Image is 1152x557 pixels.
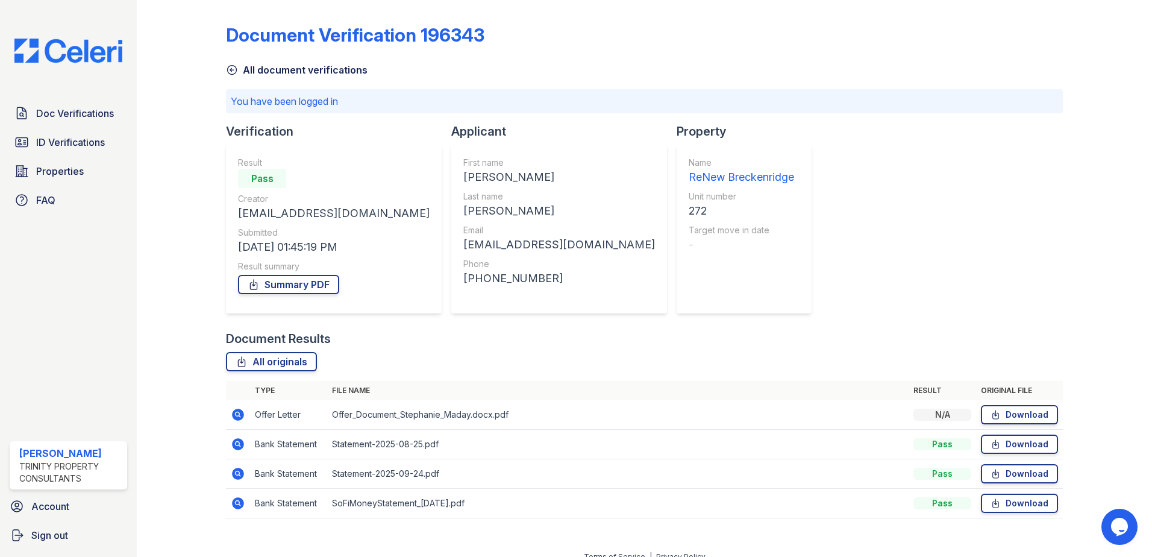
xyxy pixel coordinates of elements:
a: Download [981,405,1058,424]
div: [DATE] 01:45:19 PM [238,239,430,256]
div: 272 [689,203,794,219]
div: Submitted [238,227,430,239]
div: Email [463,224,655,236]
span: Account [31,499,69,514]
td: Offer Letter [250,400,327,430]
a: Download [981,494,1058,513]
div: [EMAIL_ADDRESS][DOMAIN_NAME] [463,236,655,253]
div: First name [463,157,655,169]
td: Statement-2025-09-24.pdf [327,459,909,489]
a: FAQ [10,188,127,212]
div: ReNew Breckenridge [689,169,794,186]
td: Bank Statement [250,430,327,459]
div: Pass [913,497,971,509]
div: Verification [226,123,451,140]
th: Type [250,381,327,400]
iframe: chat widget [1101,509,1140,545]
a: Download [981,464,1058,483]
div: Creator [238,193,430,205]
div: [PERSON_NAME] [463,169,655,186]
td: Bank Statement [250,459,327,489]
div: Last name [463,190,655,203]
div: [PERSON_NAME] [19,446,122,461]
div: N/A [913,409,971,421]
div: Target move in date [689,224,794,236]
div: Result [238,157,430,169]
td: SoFiMoneyStatement_[DATE].pdf [327,489,909,518]
div: Document Results [226,330,331,347]
div: Applicant [451,123,677,140]
th: File name [327,381,909,400]
td: Offer_Document_Stephanie_Maday.docx.pdf [327,400,909,430]
td: Bank Statement [250,489,327,518]
div: Trinity Property Consultants [19,461,122,485]
a: All document verifications [226,63,368,77]
div: Property [677,123,821,140]
div: Pass [913,468,971,480]
a: Doc Verifications [10,101,127,125]
a: Sign out [5,523,132,547]
a: Download [981,435,1058,454]
div: [EMAIL_ADDRESS][DOMAIN_NAME] [238,205,430,222]
div: [PHONE_NUMBER] [463,270,655,287]
a: Properties [10,159,127,183]
p: You have been logged in [231,94,1058,109]
div: Pass [913,438,971,450]
td: Statement-2025-08-25.pdf [327,430,909,459]
a: Account [5,494,132,518]
a: ID Verifications [10,130,127,154]
div: [PERSON_NAME] [463,203,655,219]
a: All originals [226,352,317,371]
a: Summary PDF [238,275,339,294]
div: - [689,236,794,253]
span: Doc Verifications [36,106,114,121]
div: Unit number [689,190,794,203]
div: Document Verification 196343 [226,24,484,46]
th: Result [909,381,976,400]
th: Original file [976,381,1063,400]
span: FAQ [36,193,55,207]
img: CE_Logo_Blue-a8612792a0a2168367f1c8372b55b34899dd931a85d93a1a3d3e32e68fde9ad4.png [5,39,132,63]
div: Result summary [238,260,430,272]
span: Sign out [31,528,68,543]
div: Phone [463,258,655,270]
a: Name ReNew Breckenridge [689,157,794,186]
span: ID Verifications [36,135,105,149]
div: Name [689,157,794,169]
div: Pass [238,169,286,188]
span: Properties [36,164,84,178]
